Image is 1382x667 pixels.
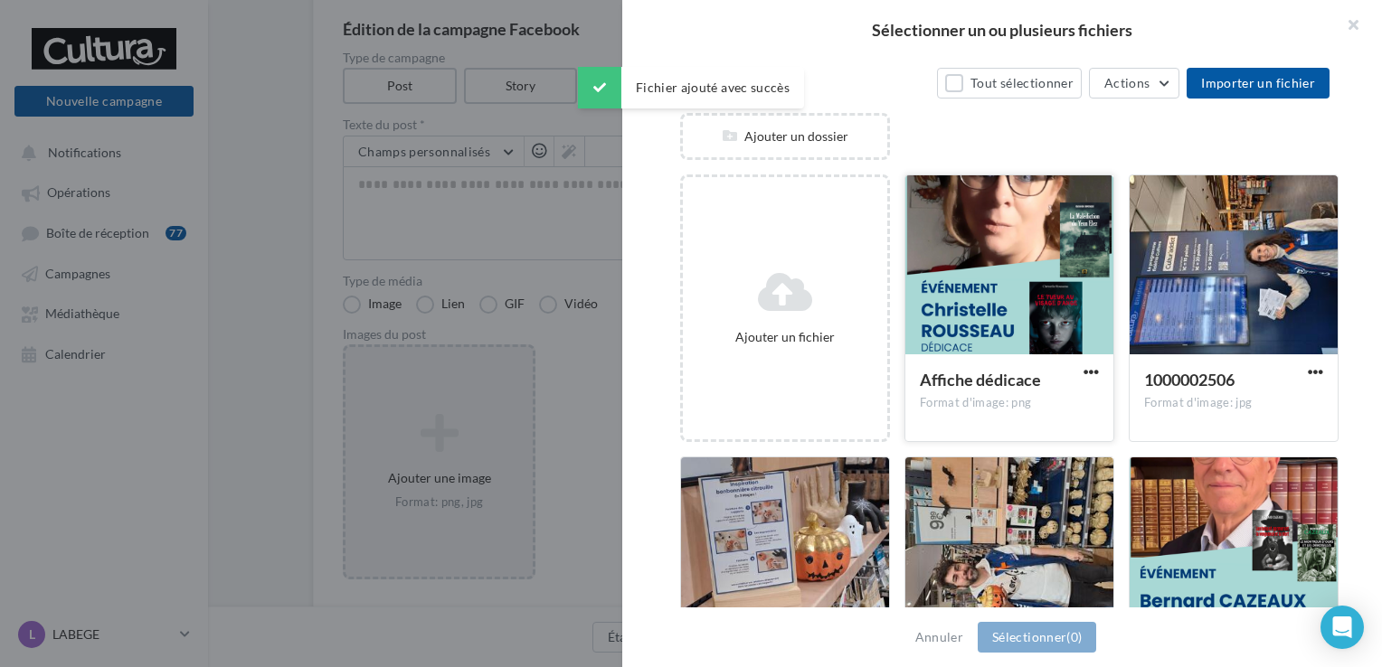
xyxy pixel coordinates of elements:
[937,68,1082,99] button: Tout sélectionner
[1201,75,1315,90] span: Importer un fichier
[1066,629,1082,644] span: (0)
[908,626,970,648] button: Annuler
[978,622,1096,653] button: Sélectionner(0)
[683,127,887,146] div: Ajouter un dossier
[920,370,1041,390] span: Affiche dédicace
[690,328,880,346] div: Ajouter un fichier
[1089,68,1179,99] button: Actions
[1187,68,1330,99] button: Importer un fichier
[1320,606,1364,649] div: Open Intercom Messenger
[920,395,1099,411] div: Format d'image: png
[1144,395,1323,411] div: Format d'image: jpg
[651,22,1353,38] h2: Sélectionner un ou plusieurs fichiers
[1144,370,1235,390] span: 1000002506
[1104,75,1150,90] span: Actions
[578,67,804,108] div: Fichier ajouté avec succès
